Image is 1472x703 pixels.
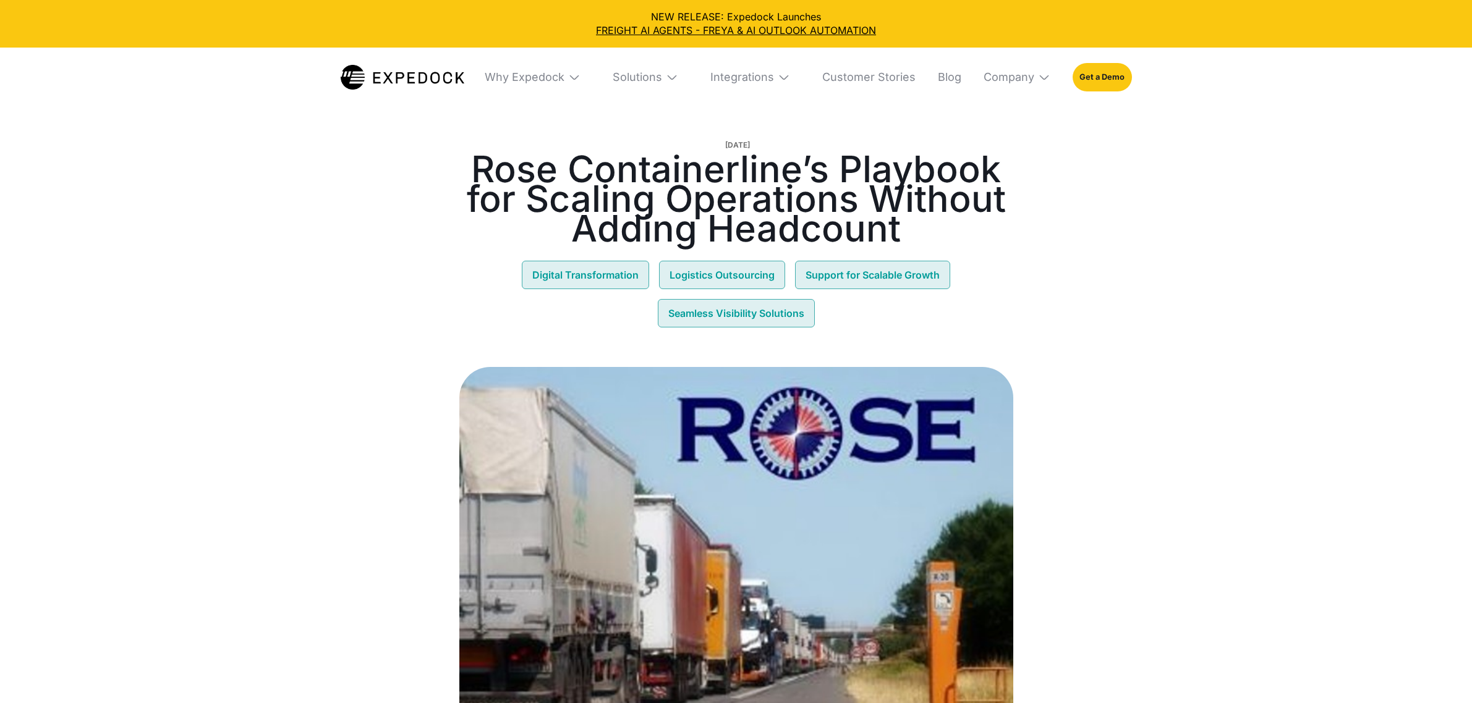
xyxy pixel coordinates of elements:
[1073,63,1131,91] a: Get a Demo
[459,154,1013,243] h1: Rose Containerline’s Playbook for Scaling Operations Without Adding Headcount
[700,48,800,107] div: Integrations
[668,305,804,322] div: Seamless Visibility Solutions
[984,70,1034,85] div: Company
[710,70,774,85] div: Integrations
[10,10,1462,38] div: NEW RELEASE: Expedock Launches
[603,48,688,107] div: Solutions
[485,70,564,85] div: Why Expedock
[806,266,940,284] div: Support for Scalable Growth
[613,70,662,85] div: Solutions
[10,23,1462,37] a: FREIGHT AI AGENTS - FREYA & AI OUTLOOK AUTOMATION
[670,266,775,284] div: Logistics Outsourcing
[928,48,961,107] a: Blog
[475,48,590,107] div: Why Expedock
[974,48,1060,107] div: Company
[462,136,1013,154] p: [DATE]
[812,48,916,107] a: Customer Stories
[532,266,639,284] div: Digital Transformation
